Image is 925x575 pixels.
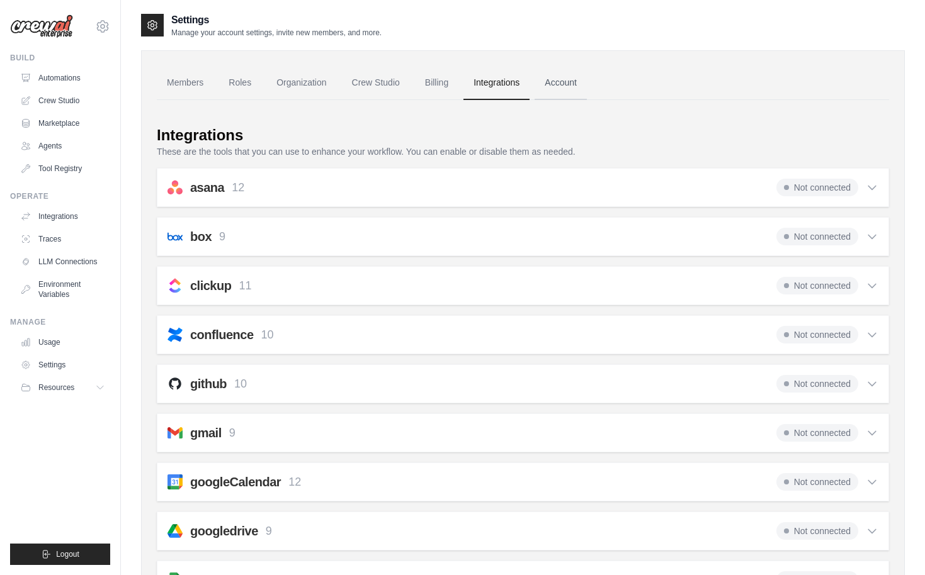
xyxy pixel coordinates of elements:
[190,424,222,442] h2: gmail
[15,159,110,179] a: Tool Registry
[38,382,74,393] span: Resources
[10,14,73,38] img: Logo
[171,13,382,28] h2: Settings
[535,66,587,100] a: Account
[190,228,212,245] h2: box
[776,424,858,442] span: Not connected
[266,523,272,540] p: 9
[288,474,301,491] p: 12
[167,523,183,539] img: googledrive.svg
[776,179,858,196] span: Not connected
[15,206,110,226] a: Integrations
[171,28,382,38] p: Manage your account settings, invite new members, and more.
[167,425,183,440] img: gmail.svg
[190,326,254,343] h2: confluence
[167,278,183,293] img: clickup.svg
[218,66,261,100] a: Roles
[15,332,110,352] a: Usage
[15,355,110,375] a: Settings
[157,145,889,158] p: These are the tools that you can use to enhance your workflow. You can enable or disable them as ...
[190,277,231,294] h2: clickup
[776,375,858,393] span: Not connected
[415,66,458,100] a: Billing
[463,66,530,100] a: Integrations
[10,544,110,565] button: Logout
[15,274,110,304] a: Environment Variables
[167,180,183,195] img: asana.svg
[157,66,213,100] a: Members
[10,53,110,63] div: Build
[15,91,110,111] a: Crew Studio
[15,136,110,156] a: Agents
[167,327,183,342] img: confluence.svg
[190,473,281,491] h2: googleCalendar
[776,473,858,491] span: Not connected
[15,68,110,88] a: Automations
[15,229,110,249] a: Traces
[15,113,110,133] a: Marketplace
[342,66,410,100] a: Crew Studio
[15,252,110,272] a: LLM Connections
[56,549,79,559] span: Logout
[167,229,183,244] img: box.svg
[157,125,243,145] div: Integrations
[239,277,251,294] p: 11
[167,376,183,391] img: github.svg
[261,327,274,343] p: 10
[776,522,858,540] span: Not connected
[229,425,236,442] p: 9
[232,179,244,196] p: 12
[190,522,258,540] h2: googledrive
[190,179,224,196] h2: asana
[776,277,858,294] span: Not connected
[10,317,110,327] div: Manage
[15,377,110,398] button: Resources
[167,474,183,489] img: googleCalendar.svg
[219,228,225,245] p: 9
[234,376,247,393] p: 10
[266,66,336,100] a: Organization
[10,191,110,201] div: Operate
[776,326,858,343] span: Not connected
[776,228,858,245] span: Not connected
[190,375,227,393] h2: github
